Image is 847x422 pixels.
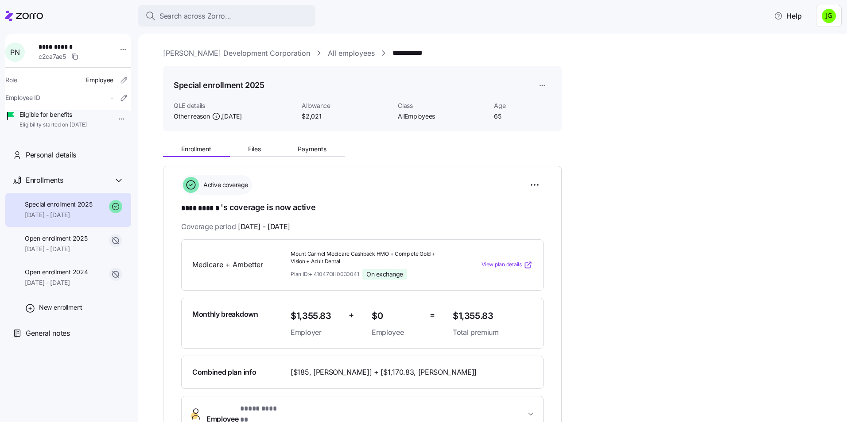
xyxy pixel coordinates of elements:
button: Help [767,7,809,25]
span: - [111,93,113,102]
h1: Special enrollment 2025 [174,80,264,91]
a: All employees [328,48,375,59]
span: [DATE] - [DATE] [238,221,290,232]
span: P N [10,49,19,56]
span: Enrollment [181,146,211,152]
span: [DATE] - [DATE] [25,211,93,219]
img: a4774ed6021b6d0ef619099e609a7ec5 [822,9,836,23]
span: Medicare + Ambetter [192,259,284,270]
span: Plan ID: + 41047OH0030041 [291,270,359,278]
span: Employer [291,327,342,338]
span: AllEmployees [398,112,487,121]
span: Help [774,11,802,21]
span: c2ca7ae5 [39,52,66,61]
span: + [349,309,354,322]
span: $2,021 [302,112,391,121]
span: Search across Zorro... [159,11,231,22]
span: Special enrollment 2025 [25,200,93,209]
span: General notes [26,328,70,339]
span: 65 [494,112,551,121]
span: Open enrollment 2025 [25,234,87,243]
span: Mount Carmel Medicare Cashback HMO + Complete Gold + Vision + Adult Dental [291,250,446,265]
span: Eligibility started on [DATE] [19,121,87,129]
span: Active coverage [201,180,248,189]
span: $1,355.83 [453,309,532,323]
span: Combined plan info [192,367,256,378]
span: Allowance [302,101,391,110]
span: Monthly breakdown [192,309,258,320]
span: Employee [86,76,113,84]
span: On exchange [366,270,403,278]
button: Search across Zorro... [138,5,315,27]
span: Enrollments [26,175,63,186]
span: [DATE] [222,112,241,121]
span: Coverage period [181,221,290,232]
span: Files [248,146,261,152]
span: View plan details [482,261,522,269]
span: = [430,309,435,322]
span: Age [494,101,551,110]
span: Employee ID [5,93,40,102]
a: View plan details [482,261,532,269]
span: $1,355.83 [291,309,342,323]
span: Eligible for benefits [19,110,87,119]
a: [PERSON_NAME] Development Corporation [163,48,310,59]
span: Other reason , [174,112,242,121]
h1: 's coverage is now active [181,202,544,214]
span: Payments [298,146,326,152]
span: Class [398,101,487,110]
span: [DATE] - [DATE] [25,245,87,253]
span: Employee [372,327,423,338]
span: [DATE] - [DATE] [25,278,88,287]
span: Open enrollment 2024 [25,268,88,276]
span: QLE details [174,101,295,110]
span: Total premium [453,327,532,338]
span: $0 [372,309,423,323]
span: [$185, [PERSON_NAME]] + [$1,170.83, [PERSON_NAME]] [291,367,477,378]
span: Personal details [26,150,76,161]
span: New enrollment [39,303,82,312]
span: Role [5,76,17,84]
